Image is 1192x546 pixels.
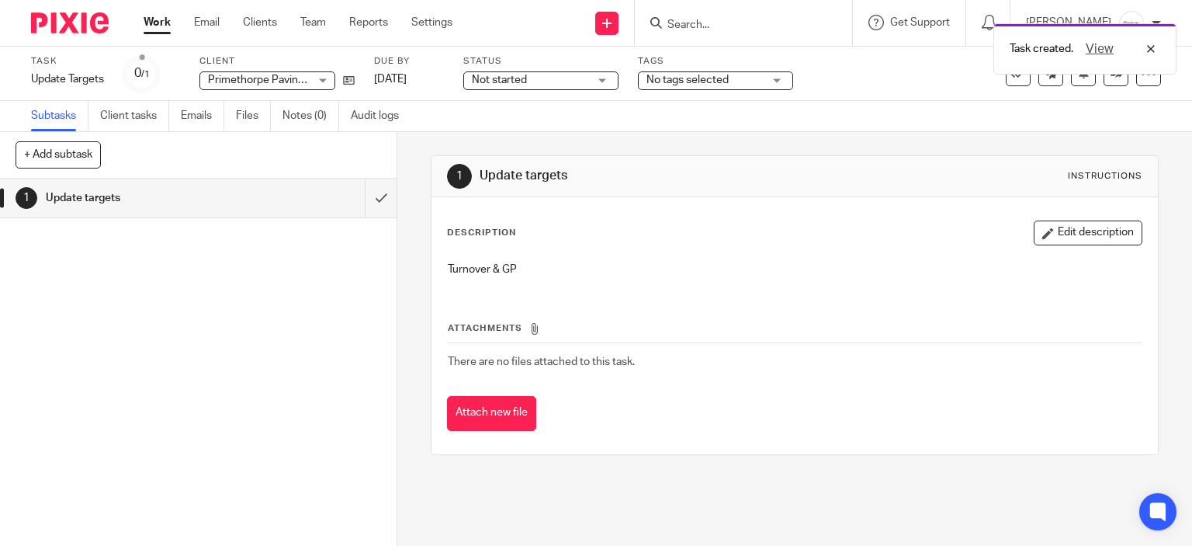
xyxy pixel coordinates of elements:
a: Email [194,15,220,30]
p: Description [447,227,516,239]
h1: Update targets [46,186,248,210]
button: Attach new file [447,396,536,431]
label: Client [199,55,355,68]
a: Client tasks [100,101,169,131]
img: Infinity%20Logo%20with%20Whitespace%20.png [1119,11,1144,36]
a: Team [300,15,326,30]
span: [DATE] [374,74,407,85]
button: Edit description [1034,221,1142,245]
a: Work [144,15,171,30]
p: Turnover & GP [448,262,1142,277]
small: /1 [141,70,150,78]
span: Primethorpe Paving Ltd [208,75,323,85]
a: Notes (0) [282,101,339,131]
span: Attachments [448,324,522,332]
a: Files [236,101,271,131]
a: Reports [349,15,388,30]
a: Subtasks [31,101,88,131]
span: No tags selected [646,75,729,85]
p: Task created. [1010,41,1073,57]
div: 1 [447,164,472,189]
label: Task [31,55,104,68]
div: 1 [16,187,37,209]
div: 0 [134,64,150,82]
label: Due by [374,55,444,68]
a: Settings [411,15,452,30]
div: Update Targets [31,71,104,87]
a: Clients [243,15,277,30]
div: Instructions [1068,170,1142,183]
a: Emails [181,101,224,131]
h1: Update targets [480,168,827,184]
button: + Add subtask [16,141,101,168]
button: View [1081,40,1118,58]
label: Status [463,55,619,68]
img: Pixie [31,12,109,33]
a: Audit logs [351,101,411,131]
span: Not started [472,75,527,85]
span: There are no files attached to this task. [448,356,635,367]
